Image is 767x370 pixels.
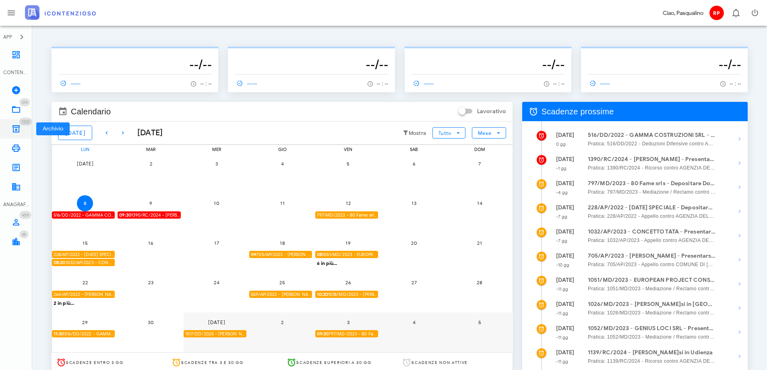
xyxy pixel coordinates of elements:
[77,155,93,172] button: [DATE]
[58,126,92,140] button: [DATE]
[471,279,488,285] span: 28
[406,155,422,172] button: 6
[377,81,389,87] span: -- : --
[588,285,716,293] span: Pratica: 1051/MD/2023 - Mediazione / Reclamo contro AGENZIA DELLE ENTRATE - RISCOSSIONE (Udienza)
[556,190,568,195] small: -4 gg
[340,235,356,251] button: 19
[406,319,422,325] span: 4
[143,161,159,167] span: 2
[209,314,225,330] button: [DATE]
[588,155,716,164] strong: 1390/RC/2024 - [PERSON_NAME] - Presentarsi in Udienza
[556,252,575,259] strong: [DATE]
[471,195,488,211] button: 14
[587,80,611,87] span: ------
[730,81,741,87] span: -- : --
[406,240,422,246] span: 20
[411,360,468,365] span: Scadenze non attive
[296,360,371,365] span: Scadenze superiori a 30 gg
[411,50,565,56] p: --------------
[274,314,290,330] button: 2
[732,252,748,268] button: Mostra dettagli
[732,155,748,171] button: Mostra dettagli
[556,180,575,187] strong: [DATE]
[447,145,513,154] div: dom
[315,145,381,154] div: ven
[200,81,212,87] span: -- : --
[471,314,488,330] button: 5
[556,141,566,147] small: 0 gg
[52,211,115,219] div: 516/DD/2022 - GAMMA COSTRUZIONI SRL - Depositare Documenti per Udienza
[471,235,488,251] button: 21
[732,300,748,316] button: Mostra dettagli
[143,240,159,246] span: 16
[249,145,315,154] div: gio
[709,6,724,20] span: RP
[58,50,212,56] p: --------------
[588,140,716,148] span: Pratica: 516/DD/2022 - Deduzioni Difensive contro AGENZIA DELLE ENTRATE - RISCOSSIONE (Udienza)
[556,262,570,268] small: -10 gg
[726,3,745,23] button: Distintivo
[234,80,258,87] span: ------
[209,155,225,172] button: 3
[119,211,180,219] span: 1390/RC/2024 - [PERSON_NAME] - Presentarsi in Udienza
[587,56,741,72] h3: --/--
[556,238,568,244] small: -7 gg
[52,299,118,306] div: 2 in più...
[71,105,111,118] span: Calendario
[340,319,356,325] span: 3
[77,195,93,211] button: 8
[274,155,290,172] button: 4
[25,5,96,20] img: logo-text-2x.png
[19,118,32,126] span: Distintivo
[143,195,159,211] button: 9
[406,195,422,211] button: 13
[663,9,703,17] div: Ciao, Pasqualino
[143,155,159,172] button: 2
[143,314,159,330] button: 30
[249,291,312,298] div: 559/AP/2022 - [PERSON_NAME] - Depositare Documenti per Udienza
[317,291,329,297] strong: 10:30
[22,100,28,105] span: 274
[58,56,212,72] h3: --/--
[406,235,422,251] button: 20
[588,164,716,172] span: Pratica: 1390/RC/2024 - Ricorso contro AGENZIA DELLE ENTRATE - RISCOSSIONE (Udienza)
[340,275,356,291] button: 26
[58,78,85,89] a: ------
[588,212,716,220] span: Pratica: 228/AP/2022 - Appello contro AGENZIA DELLE ENTRATE - RISCOSSIONE (Udienza)
[381,145,447,154] div: sab
[340,161,356,167] span: 5
[22,213,29,218] span: 459
[588,188,716,196] span: Pratica: 797/MD/2023 - Mediazione / Reclamo contro AGENZIA DELLE ENTRATE - RISCOSSIONE (Udienza)
[406,314,422,330] button: 4
[471,240,488,246] span: 21
[556,277,575,283] strong: [DATE]
[340,240,356,246] span: 19
[58,80,81,87] span: ------
[732,348,748,364] button: Mostra dettagli
[209,275,225,291] button: 24
[274,275,290,291] button: 25
[732,179,748,195] button: Mostra dettagli
[588,348,716,357] strong: 1139/RC/2024 - [PERSON_NAME]si in Udienza
[556,349,575,356] strong: [DATE]
[77,240,93,246] span: 15
[77,314,93,330] button: 29
[556,228,575,235] strong: [DATE]
[208,319,225,325] span: [DATE]
[184,145,250,154] div: mer
[556,286,569,292] small: -11 gg
[732,131,748,147] button: Mostra dettagli
[77,200,93,206] span: 8
[432,127,465,138] button: Tutto
[77,279,93,285] span: 22
[209,240,225,246] span: 17
[340,200,356,206] span: 12
[119,212,131,218] strong: 09:30
[556,301,575,308] strong: [DATE]
[274,200,290,206] span: 11
[732,276,748,292] button: Mostra dettagli
[471,155,488,172] button: 7
[52,251,115,258] div: 228/AP/2022 - [DATE] SPECIALE - Depositare Documenti per Udienza
[411,56,565,72] h3: --/--
[3,69,29,76] div: CONTENZIOSO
